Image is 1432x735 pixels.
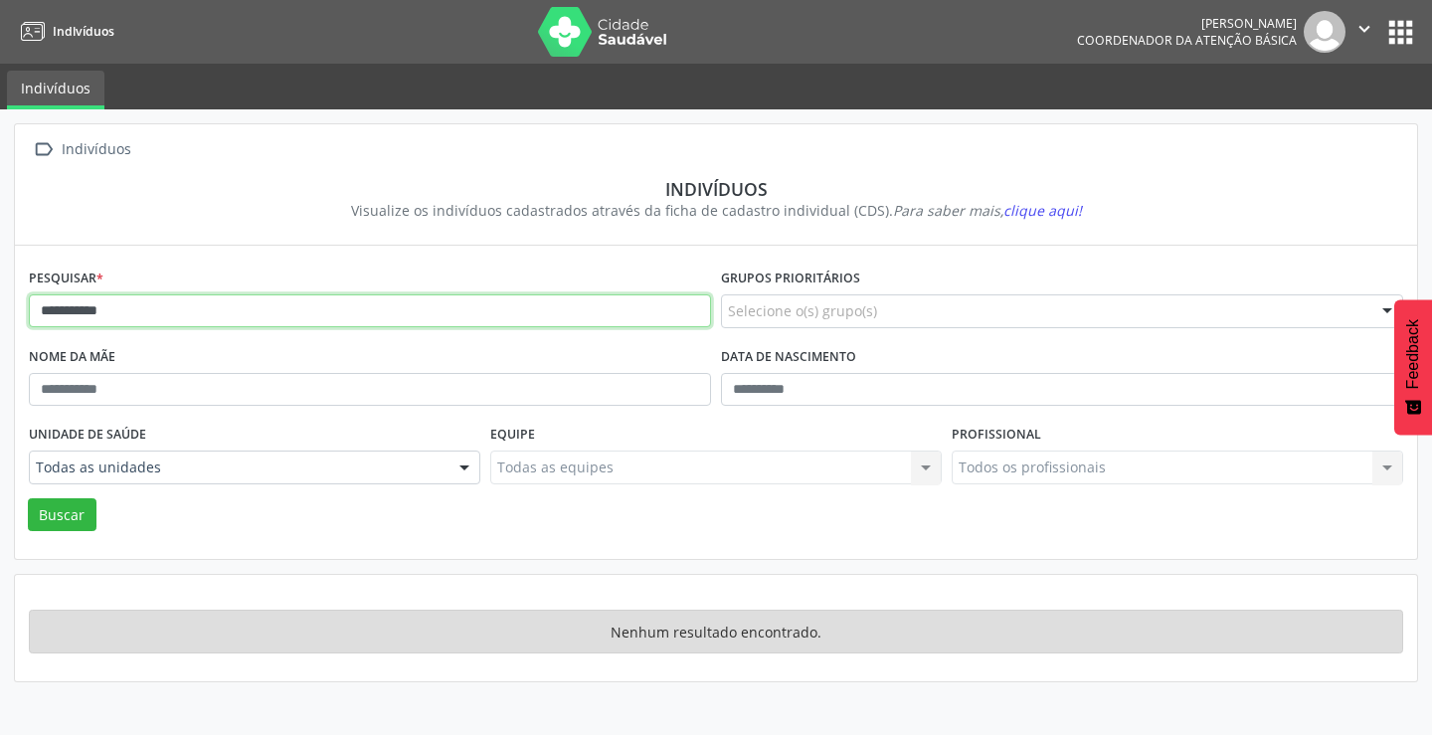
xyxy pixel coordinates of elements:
[952,420,1041,451] label: Profissional
[490,420,535,451] label: Equipe
[28,498,96,532] button: Buscar
[43,178,1389,200] div: Indivíduos
[721,342,856,373] label: Data de nascimento
[36,458,440,477] span: Todas as unidades
[1345,11,1383,53] button: 
[1304,11,1345,53] img: img
[1394,299,1432,435] button: Feedback - Mostrar pesquisa
[1077,15,1297,32] div: [PERSON_NAME]
[721,264,860,294] label: Grupos prioritários
[1404,319,1422,389] span: Feedback
[29,135,134,164] a:  Indivíduos
[29,135,58,164] i: 
[728,300,877,321] span: Selecione o(s) grupo(s)
[893,201,1082,220] i: Para saber mais,
[14,15,114,48] a: Indivíduos
[53,23,114,40] span: Indivíduos
[29,264,103,294] label: Pesquisar
[29,420,146,451] label: Unidade de saúde
[29,342,115,373] label: Nome da mãe
[29,610,1403,653] div: Nenhum resultado encontrado.
[58,135,134,164] div: Indivíduos
[1353,18,1375,40] i: 
[1077,32,1297,49] span: Coordenador da Atenção Básica
[1383,15,1418,50] button: apps
[43,200,1389,221] div: Visualize os indivíduos cadastrados através da ficha de cadastro individual (CDS).
[1003,201,1082,220] span: clique aqui!
[7,71,104,109] a: Indivíduos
